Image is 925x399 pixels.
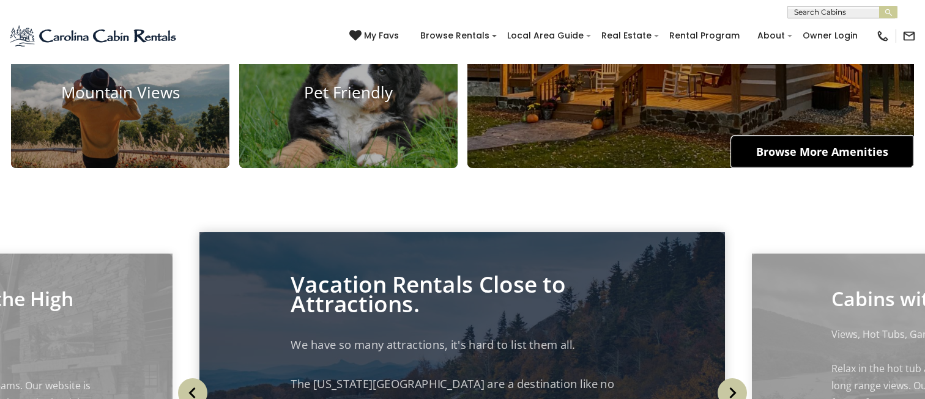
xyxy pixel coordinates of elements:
[751,26,791,45] a: About
[364,29,399,42] span: My Favs
[730,135,914,168] a: Browse More Amenities
[902,29,916,43] img: mail-regular-black.png
[349,29,402,43] a: My Favs
[9,24,179,48] img: Blue-2.png
[876,29,890,43] img: phone-regular-black.png
[291,274,634,313] p: Vacation Rentals Close to Attractions.
[239,17,458,168] a: Pet Friendly
[663,26,746,45] a: Rental Program
[11,17,229,168] a: Mountain Views
[595,26,658,45] a: Real Estate
[797,26,864,45] a: Owner Login
[414,26,496,45] a: Browse Rentals
[11,83,229,102] h4: Mountain Views
[501,26,590,45] a: Local Area Guide
[239,83,458,102] h4: Pet Friendly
